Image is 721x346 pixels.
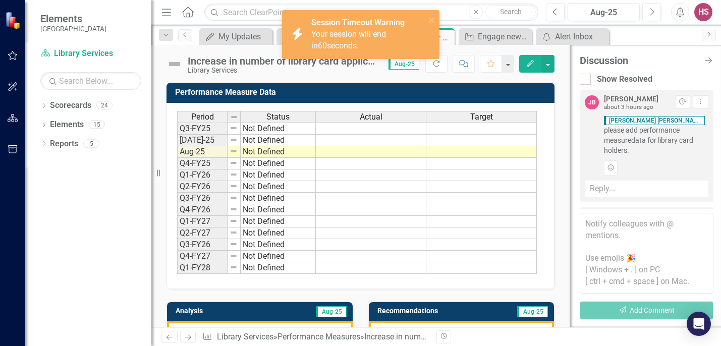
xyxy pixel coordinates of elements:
[230,182,238,190] img: 8DAGhfEEPCf229AAAAAElFTkSuQmCC
[687,312,711,336] div: Open Intercom Messenger
[177,239,228,251] td: Q3-FY26
[241,123,316,135] td: Not Defined
[177,193,228,204] td: Q3-FY26
[217,332,273,341] a: Library Services
[478,30,529,43] div: Engage new residents & employees
[241,193,316,204] td: Not Defined
[585,95,599,109] div: JB
[177,251,228,262] td: Q4-FY27
[167,56,183,72] img: Not Defined
[191,112,214,122] span: Period
[177,181,228,193] td: Q2-FY26
[241,262,316,274] td: Not Defined
[604,95,658,103] div: [PERSON_NAME]
[40,13,106,25] span: Elements
[241,135,316,146] td: Not Defined
[202,30,270,43] a: My Updates
[360,112,382,122] span: Actual
[694,3,712,21] button: HS
[230,147,238,155] img: 8DAGhfEEPCf229AAAAAElFTkSuQmCC
[188,67,378,74] div: Library Services
[40,25,106,33] small: [GEOGRAPHIC_DATA]
[571,7,636,19] div: Aug-25
[241,251,316,262] td: Not Defined
[241,146,316,158] td: Not Defined
[585,181,708,197] div: Reply...
[230,240,238,248] img: 8DAGhfEEPCf229AAAAAElFTkSuQmCC
[230,194,238,202] img: 8DAGhfEEPCf229AAAAAElFTkSuQmCC
[318,41,327,50] span: 60
[538,30,606,43] a: Alert Inbox
[241,204,316,216] td: Not Defined
[177,146,228,158] td: Aug-25
[218,30,270,43] div: My Updates
[568,3,640,21] button: Aug-25
[604,103,653,110] small: about 3 hours ago
[241,216,316,227] td: Not Defined
[597,74,652,85] div: Show Resolved
[177,262,228,274] td: Q1-FY28
[177,158,228,169] td: Q4-FY25
[230,113,238,121] img: 8DAGhfEEPCf229AAAAAElFTkSuQmCC
[188,55,378,67] div: Increase in number of library card applications
[40,72,141,90] input: Search Below...
[241,181,316,193] td: Not Defined
[177,216,228,227] td: Q1-FY27
[377,307,490,315] h3: Recommendations
[230,124,238,132] img: 8DAGhfEEPCf229AAAAAElFTkSuQmCC
[230,228,238,237] img: 8DAGhfEEPCf229AAAAAElFTkSuQmCC
[604,116,705,125] span: [PERSON_NAME] [PERSON_NAME]
[517,306,548,317] span: Aug-25
[50,138,78,150] a: Reports
[177,123,228,135] td: Q3-FY25
[470,112,493,122] span: Target
[50,100,91,111] a: Scorecards
[202,331,428,343] div: » »
[177,204,228,216] td: Q4-FY26
[230,170,238,179] img: 8DAGhfEEPCf229AAAAAElFTkSuQmCC
[316,306,347,317] span: Aug-25
[177,169,228,181] td: Q1-FY26
[230,263,238,271] img: 8DAGhfEEPCf229AAAAAElFTkSuQmCC
[580,55,698,66] div: Discussion
[40,48,141,60] a: Library Services
[279,30,347,43] a: My Mentions
[96,101,113,110] div: 24
[89,121,105,129] div: 15
[311,18,405,27] strong: Session Timeout Warning
[241,169,316,181] td: Not Defined
[604,115,708,155] span: please add performance measuredata for library card holders.
[555,30,606,43] div: Alert Inbox
[241,227,316,239] td: Not Defined
[241,158,316,169] td: Not Defined
[241,239,316,251] td: Not Defined
[311,29,386,50] span: Your session will end in seconds.
[278,332,360,341] a: Performance Measures
[177,227,228,239] td: Q2-FY27
[50,119,84,131] a: Elements
[364,332,529,341] div: Increase in number of library card applications
[230,159,238,167] img: 8DAGhfEEPCf229AAAAAElFTkSuQmCC
[266,112,290,122] span: Status
[230,205,238,213] img: 8DAGhfEEPCf229AAAAAElFTkSuQmCC
[500,8,522,16] span: Search
[176,307,255,315] h3: Analysis
[230,217,238,225] img: 8DAGhfEEPCf229AAAAAElFTkSuQmCC
[5,12,23,29] img: ClearPoint Strategy
[461,30,529,43] a: Engage new residents & employees
[485,5,536,19] button: Search
[177,135,228,146] td: [DATE]-25
[230,252,238,260] img: 8DAGhfEEPCf229AAAAAElFTkSuQmCC
[230,136,238,144] img: 8DAGhfEEPCf229AAAAAElFTkSuQmCC
[83,139,99,148] div: 5
[175,88,549,97] h3: Performance Measure Data
[204,4,538,21] input: Search ClearPoint...
[580,301,713,320] button: Add Comment
[428,14,435,26] button: close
